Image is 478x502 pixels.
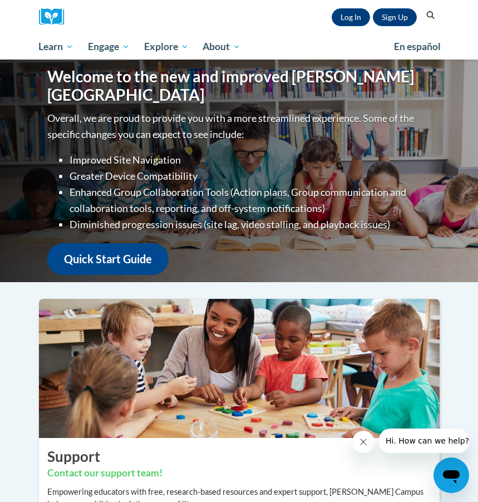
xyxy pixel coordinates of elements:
[47,67,431,104] h1: Welcome to the new and improved [PERSON_NAME][GEOGRAPHIC_DATA]
[39,8,72,26] img: Logo brand
[203,40,240,53] span: About
[144,40,189,53] span: Explore
[31,299,448,438] img: ...
[433,457,469,493] iframe: Button to launch messaging window
[379,429,469,453] iframe: Message from company
[195,34,248,60] a: About
[31,34,448,60] div: Main menu
[81,34,137,60] a: Engage
[47,243,169,275] a: Quick Start Guide
[70,216,431,232] li: Diminished progression issues (site lag, video stalling, and playback issues)
[88,40,130,53] span: Engage
[70,168,431,184] li: Greater Device Compatibility
[394,41,441,52] span: En español
[70,184,431,216] li: Enhanced Group Collaboration Tools (Action plans, Group communication and collaboration tools, re...
[373,8,417,26] a: Register
[38,40,73,53] span: Learn
[47,110,431,142] p: Overall, we are proud to provide you with a more streamlined experience. Some of the specific cha...
[47,446,431,466] h2: Support
[137,34,196,60] a: Explore
[422,9,439,22] button: Search
[352,431,374,453] iframe: Close message
[47,466,431,480] h3: Contact our support team!
[32,34,81,60] a: Learn
[387,35,448,58] a: En español
[70,152,431,168] li: Improved Site Navigation
[332,8,370,26] a: Log In
[39,8,72,26] a: Cox Campus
